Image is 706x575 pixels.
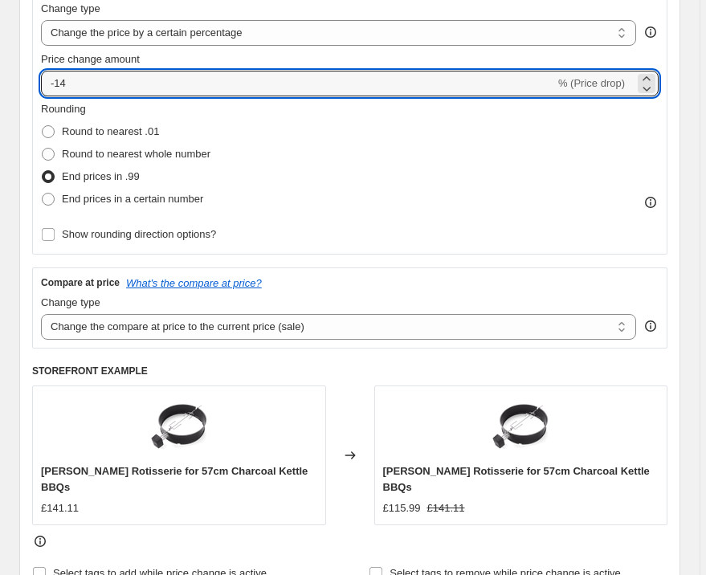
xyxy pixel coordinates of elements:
[62,125,159,137] span: Round to nearest .01
[41,53,140,65] span: Price change amount
[41,296,100,308] span: Change type
[147,394,211,459] img: 7494_7495_80x.webp
[643,24,659,40] div: help
[62,228,216,240] span: Show rounding direction options?
[427,500,465,516] strike: £141.11
[41,500,79,516] div: £141.11
[62,148,210,160] span: Round to nearest whole number
[558,77,625,89] span: % (Price drop)
[41,465,308,493] span: [PERSON_NAME] Rotisserie for 57cm Charcoal Kettle BBQs
[41,71,555,96] input: -15
[488,394,553,459] img: 7494_7495_80x.webp
[62,170,140,182] span: End prices in .99
[41,276,120,289] h3: Compare at price
[32,365,667,377] h6: STOREFRONT EXAMPLE
[62,193,203,205] span: End prices in a certain number
[126,277,262,289] button: What's the compare at price?
[383,500,421,516] div: £115.99
[41,2,100,14] span: Change type
[41,103,86,115] span: Rounding
[383,465,650,493] span: [PERSON_NAME] Rotisserie for 57cm Charcoal Kettle BBQs
[643,318,659,334] div: help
